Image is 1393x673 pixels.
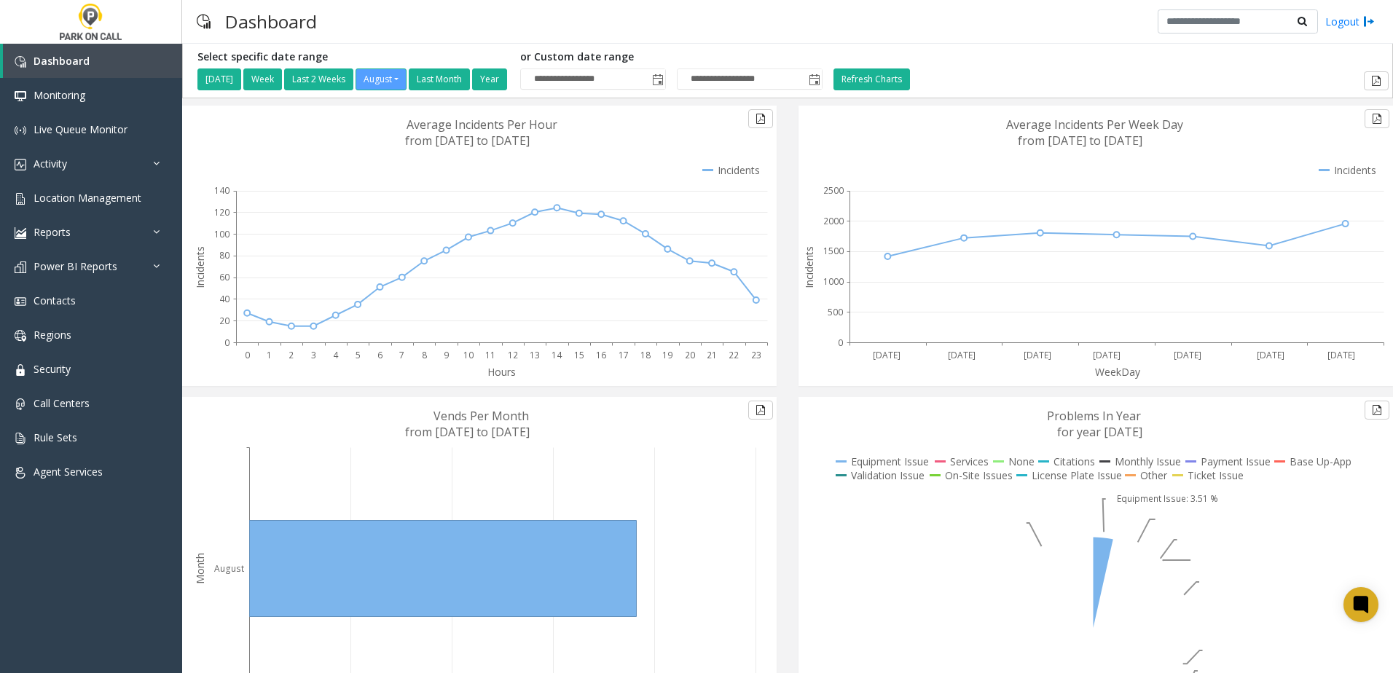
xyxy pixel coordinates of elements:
button: Export to pdf [1365,401,1389,420]
text: 2000 [823,215,844,227]
text: [DATE] [873,349,900,361]
text: Average Incidents Per Hour [407,117,557,133]
img: pageIcon [197,4,211,39]
text: [DATE] [1024,349,1051,361]
text: from [DATE] to [DATE] [405,424,530,440]
text: 3 [311,349,316,361]
text: 1500 [823,245,844,257]
text: 18 [640,349,651,361]
span: Contacts [34,294,76,307]
text: Average Incidents Per Week Day [1006,117,1183,133]
text: 0 [838,336,843,349]
span: Dashboard [34,54,90,68]
span: Regions [34,328,71,342]
text: 10 [463,349,474,361]
text: Problems In Year [1047,408,1141,424]
img: 'icon' [15,467,26,479]
text: 100 [214,228,229,240]
text: 7 [399,349,404,361]
text: [DATE] [1257,349,1284,361]
text: 8 [422,349,427,361]
span: Toggle popup [806,69,822,90]
text: Month [193,553,207,584]
span: Toggle popup [649,69,665,90]
button: Year [472,68,507,90]
text: Incidents [802,246,816,288]
button: August [356,68,407,90]
text: 120 [214,206,229,219]
h3: Dashboard [218,4,324,39]
a: Dashboard [3,44,182,78]
button: Export to pdf [1364,71,1389,90]
span: Monitoring [34,88,85,102]
span: Reports [34,225,71,239]
text: WeekDay [1095,365,1141,379]
button: [DATE] [197,68,241,90]
text: 20 [685,349,695,361]
img: 'icon' [15,261,26,273]
span: Activity [34,157,67,170]
span: Security [34,362,71,376]
button: Export to pdf [1365,109,1389,128]
img: 'icon' [15,125,26,136]
text: 5 [356,349,361,361]
text: 0 [245,349,250,361]
img: 'icon' [15,159,26,170]
text: 19 [662,349,672,361]
text: 22 [729,349,739,361]
span: Live Queue Monitor [34,122,127,136]
h5: Select specific date range [197,51,509,63]
img: 'icon' [15,90,26,102]
a: Logout [1325,14,1375,29]
img: 'icon' [15,330,26,342]
img: 'icon' [15,56,26,68]
text: 14 [552,349,562,361]
text: [DATE] [1327,349,1355,361]
text: Hours [487,365,516,379]
h5: or Custom date range [520,51,823,63]
button: Last Month [409,68,470,90]
span: Agent Services [34,465,103,479]
text: 23 [751,349,761,361]
button: Last 2 Weeks [284,68,353,90]
text: [DATE] [1093,349,1121,361]
img: logout [1363,14,1375,29]
span: Rule Sets [34,430,77,444]
text: 12 [508,349,518,361]
img: 'icon' [15,227,26,239]
img: 'icon' [15,364,26,376]
text: 9 [444,349,449,361]
text: Vends Per Month [433,408,529,424]
img: 'icon' [15,433,26,444]
text: 6 [377,349,382,361]
text: from [DATE] to [DATE] [1018,133,1142,149]
text: Equipment Issue: 3.51 % [1117,492,1218,505]
span: Call Centers [34,396,90,410]
text: 500 [828,306,843,318]
text: 0 [224,336,229,349]
text: 21 [707,349,717,361]
button: Export to pdf [748,109,773,128]
img: 'icon' [15,398,26,410]
text: 2500 [823,184,844,197]
text: 2 [289,349,294,361]
text: 16 [596,349,606,361]
text: 4 [333,349,339,361]
text: [DATE] [948,349,976,361]
button: Week [243,68,282,90]
span: Power BI Reports [34,259,117,273]
text: August [214,562,244,575]
text: 1 [267,349,272,361]
img: 'icon' [15,193,26,205]
img: 'icon' [15,296,26,307]
text: 13 [530,349,540,361]
text: for year [DATE] [1057,424,1142,440]
span: Location Management [34,191,141,205]
text: 15 [574,349,584,361]
text: 20 [219,315,229,327]
text: 17 [619,349,629,361]
text: 60 [219,271,229,283]
button: Export to pdf [748,401,773,420]
text: 140 [214,184,229,197]
text: Incidents [193,246,207,288]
